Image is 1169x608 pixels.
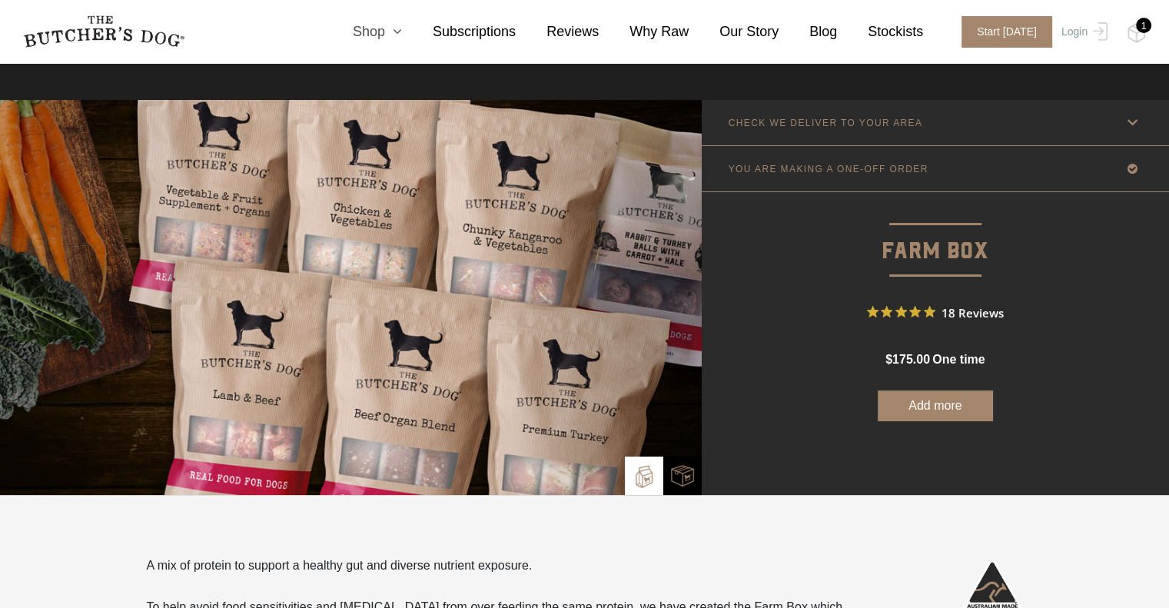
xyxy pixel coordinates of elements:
a: Reviews [516,22,599,42]
a: Start [DATE] [946,16,1058,48]
img: TBD_Build-A-Box.png [633,465,656,488]
button: Rated 4.9 out of 5 stars from 18 reviews. Jump to reviews. [867,301,1004,324]
p: Farm Box [702,192,1169,270]
span: 18 Reviews [942,301,1004,324]
a: Login [1058,16,1108,48]
p: YOU ARE MAKING A ONE-OFF ORDER [729,164,928,174]
a: Shop [322,22,402,42]
span: $ [885,353,892,366]
a: Subscriptions [402,22,516,42]
div: 1 [1136,18,1151,33]
a: CHECK WE DELIVER TO YOUR AREA [702,100,1169,145]
a: Our Story [689,22,779,42]
button: Add more [878,390,993,421]
img: TBD_Combo-Box.png [671,464,694,487]
a: Stockists [837,22,923,42]
a: Blog [779,22,837,42]
a: YOU ARE MAKING A ONE-OFF ORDER [702,146,1169,191]
span: one time [932,353,985,366]
img: TBD_Cart-Full.png [1127,23,1146,43]
p: CHECK WE DELIVER TO YOUR AREA [729,118,923,128]
span: Start [DATE] [961,16,1052,48]
span: 175.00 [892,353,930,366]
a: Why Raw [599,22,689,42]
